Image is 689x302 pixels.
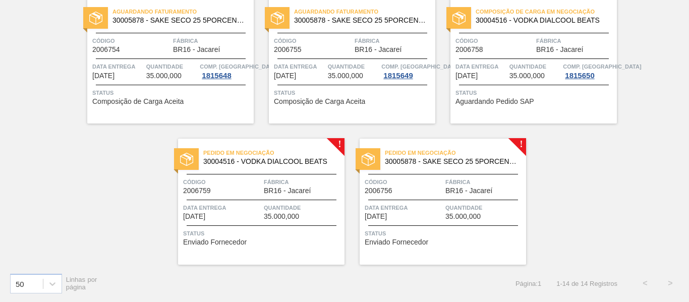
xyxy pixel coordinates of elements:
span: Código [92,36,170,46]
span: 30005878 - SAKE SECO 25 5PORCENTO [385,158,518,165]
div: 1815650 [563,72,596,80]
span: Código [274,36,352,46]
span: Quantidade [445,203,524,213]
span: 1 - 14 de 14 Registros [556,280,617,287]
span: 30004516 - VODKA DIALCOOL BEATS [476,17,609,24]
span: Quantidade [509,62,561,72]
span: Data entrega [183,203,261,213]
a: !statusPedido em Negociação30004516 - VODKA DIALCOOL BEATSCódigo2006759FábricaBR16 - JacareíData ... [163,139,344,265]
span: Fábrica [355,36,433,46]
span: Comp. Carga [381,62,460,72]
span: BR16 - Jacareí [173,46,220,53]
span: 2006754 [92,46,120,53]
span: BR16 - Jacareí [355,46,401,53]
span: Pedido em Negociação [203,148,344,158]
span: 35.000,000 [445,213,481,220]
span: BR16 - Jacareí [264,187,311,195]
span: 22/08/2025 [274,72,296,80]
span: Fábrica [536,36,614,46]
img: status [362,153,375,166]
div: 1815648 [200,72,233,80]
div: 50 [16,279,24,288]
span: 35.000,000 [146,72,182,80]
span: Data entrega [455,62,507,72]
span: BR16 - Jacareí [445,187,492,195]
a: Comp. [GEOGRAPHIC_DATA]1815650 [563,62,614,80]
span: 21/08/2025 [92,72,114,80]
span: Quantidade [146,62,198,72]
span: Código [183,177,261,187]
span: 35.000,000 [328,72,363,80]
span: Status [92,88,251,98]
span: Aguardando Faturamento [112,7,254,17]
a: Comp. [GEOGRAPHIC_DATA]1815648 [200,62,251,80]
span: Linhas por página [66,276,97,291]
img: status [180,153,193,166]
span: 30004516 - VODKA DIALCOOL BEATS [203,158,336,165]
span: Status [365,228,524,238]
span: BR16 - Jacareí [536,46,583,53]
span: Código [365,177,443,187]
span: 30005878 - SAKE SECO 25 5PORCENTO [294,17,427,24]
span: 2006755 [274,46,302,53]
span: Data entrega [365,203,443,213]
a: !statusPedido em Negociação30005878 - SAKE SECO 25 5PORCENTOCódigo2006756FábricaBR16 - JacareíDat... [344,139,526,265]
span: Status [274,88,433,98]
div: 1815649 [381,72,415,80]
span: Aguardando Faturamento [294,7,435,17]
span: 2006758 [455,46,483,53]
span: Composição de Carga Aceita [274,98,365,105]
span: Comp. Carga [563,62,641,72]
button: > [658,271,683,296]
img: status [271,12,284,25]
span: Pedido em Negociação [385,148,526,158]
span: Composição de Carga Aceita [92,98,184,105]
span: Quantidade [264,203,342,213]
span: Data entrega [274,62,325,72]
span: 2006756 [365,187,392,195]
span: Enviado Fornecedor [183,238,247,246]
span: 22/08/2025 [183,213,205,220]
img: status [452,12,466,25]
span: Fábrica [264,177,342,187]
span: Status [455,88,614,98]
span: Fábrica [173,36,251,46]
span: 30005878 - SAKE SECO 25 5PORCENTO [112,17,246,24]
span: 22/08/2025 [455,72,478,80]
span: Aguardando Pedido SAP [455,98,534,105]
span: Status [183,228,342,238]
span: Quantidade [328,62,379,72]
span: Comp. Carga [200,62,278,72]
span: 35.000,000 [509,72,545,80]
span: 23/08/2025 [365,213,387,220]
img: status [89,12,102,25]
span: Data entrega [92,62,144,72]
a: Comp. [GEOGRAPHIC_DATA]1815649 [381,62,433,80]
span: Composição de Carga em Negociação [476,7,617,17]
span: Página : 1 [515,280,541,287]
span: 2006759 [183,187,211,195]
button: < [633,271,658,296]
span: Código [455,36,534,46]
span: Fábrica [445,177,524,187]
span: Enviado Fornecedor [365,238,428,246]
span: 35.000,000 [264,213,299,220]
